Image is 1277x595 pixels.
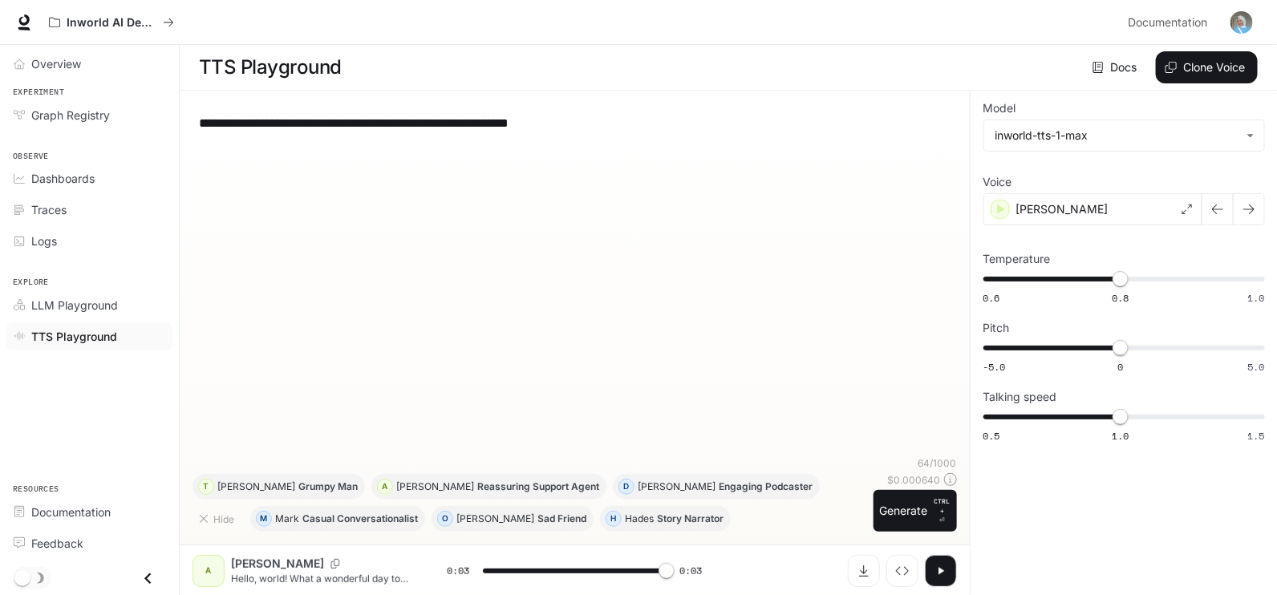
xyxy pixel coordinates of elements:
[625,514,654,524] p: Hades
[983,360,1006,374] span: -5.0
[31,170,95,187] span: Dashboards
[1118,360,1124,374] span: 0
[371,474,606,500] button: A[PERSON_NAME]Reassuring Support Agent
[537,514,586,524] p: Sad Friend
[1248,360,1265,374] span: 5.0
[638,482,716,492] p: [PERSON_NAME]
[14,569,30,586] span: Dark mode toggle
[1226,6,1258,38] button: User avatar
[31,55,81,72] span: Overview
[934,496,951,516] p: CTRL +
[1230,11,1253,34] img: User avatar
[199,51,342,83] h1: TTS Playground
[396,482,474,492] p: [PERSON_NAME]
[67,16,156,30] p: Inworld AI Demos
[477,482,599,492] p: Reassuring Support Agent
[196,558,221,584] div: A
[6,529,172,557] a: Feedback
[302,514,418,524] p: Casual Conversationalist
[888,473,941,487] p: $ 0.000640
[378,474,392,500] div: A
[31,233,57,249] span: Logs
[657,514,724,524] p: Story Narrator
[448,563,470,579] span: 0:03
[934,496,951,525] p: ⏎
[1128,13,1207,33] span: Documentation
[193,474,365,500] button: T[PERSON_NAME]Grumpy Man
[983,176,1012,188] p: Voice
[231,572,409,585] p: Hello, world! What a wonderful day to be a text-to-speech model!
[606,506,621,532] div: H
[275,514,299,524] p: Mark
[250,506,425,532] button: MMarkCasual Conversationalist
[1113,429,1129,443] span: 1.0
[31,107,110,123] span: Graph Registry
[432,506,594,532] button: O[PERSON_NAME]Sad Friend
[6,291,172,319] a: LLM Playground
[719,482,813,492] p: Engaging Podcaster
[984,120,1264,151] div: inworld-tts-1-max
[199,474,213,500] div: T
[1121,6,1219,38] a: Documentation
[1113,291,1129,305] span: 0.8
[1089,51,1143,83] a: Docs
[1016,201,1109,217] p: [PERSON_NAME]
[918,456,957,470] p: 64 / 1000
[130,562,166,595] button: Close drawer
[1156,51,1258,83] button: Clone Voice
[886,555,918,587] button: Inspect
[6,101,172,129] a: Graph Registry
[983,429,1000,443] span: 0.5
[619,474,634,500] div: D
[983,322,1010,334] p: Pitch
[324,559,347,569] button: Copy Voice ID
[1248,291,1265,305] span: 1.0
[217,482,295,492] p: [PERSON_NAME]
[31,297,118,314] span: LLM Playground
[438,506,452,532] div: O
[848,555,880,587] button: Download audio
[193,506,244,532] button: Hide
[31,535,83,552] span: Feedback
[1248,429,1265,443] span: 1.5
[6,164,172,192] a: Dashboards
[6,50,172,78] a: Overview
[983,291,1000,305] span: 0.6
[456,514,534,524] p: [PERSON_NAME]
[31,328,117,345] span: TTS Playground
[257,506,271,532] div: M
[874,490,957,532] button: GenerateCTRL +⏎
[613,474,820,500] button: D[PERSON_NAME]Engaging Podcaster
[6,322,172,350] a: TTS Playground
[983,391,1057,403] p: Talking speed
[31,201,67,218] span: Traces
[995,127,1238,144] div: inworld-tts-1-max
[983,253,1051,265] p: Temperature
[600,506,731,532] button: HHadesStory Narrator
[231,556,324,572] p: [PERSON_NAME]
[31,504,111,520] span: Documentation
[6,498,172,526] a: Documentation
[6,196,172,224] a: Traces
[6,227,172,255] a: Logs
[983,103,1016,114] p: Model
[298,482,358,492] p: Grumpy Man
[679,563,702,579] span: 0:03
[42,6,181,38] button: All workspaces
